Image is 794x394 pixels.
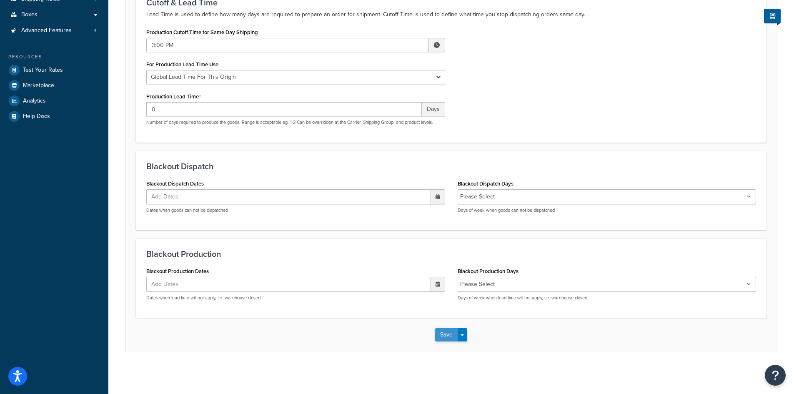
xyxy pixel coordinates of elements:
[6,109,102,124] a: Help Docs
[23,82,54,89] span: Marketplace
[23,113,50,120] span: Help Docs
[460,191,495,203] li: Please Select
[23,67,63,74] span: Test Your Rates
[146,119,445,125] p: Number of days required to produce the goods. Range is acceptable eg. 1-2 Can be overridden at th...
[458,181,513,187] label: Blackout Dispatch Days
[146,268,209,274] label: Blackout Production Dates
[458,268,518,274] label: Blackout Production Days
[146,295,445,301] p: Dates when lead time will not apply, i.e. warehouse closed
[460,279,495,290] li: Please Select
[146,207,445,213] p: Dates when goods can not be dispatched
[435,328,458,341] button: Save
[6,93,102,108] a: Analytics
[146,249,756,258] h3: Blackout Production
[23,98,46,105] span: Analytics
[6,23,102,38] li: Advanced Features
[146,181,204,187] label: Blackout Dispatch Dates
[765,365,786,386] button: Open Resource Center
[146,61,218,68] label: For Production Lead Time Use
[6,78,102,93] a: Marketplace
[146,29,258,35] label: Production Cutoff Time for Same Day Shipping
[6,7,102,23] a: Boxes
[149,277,189,291] span: Add Dates
[458,207,756,213] p: Days of week when goods can not be dispatched
[146,162,756,171] h3: Blackout Dispatch
[458,295,756,301] p: Days of week when lead time will not apply, i.e. warehouse closed
[21,11,38,18] span: Boxes
[146,10,756,20] p: Lead Time is used to define how many days are required to prepare an order for shipment. Cutoff T...
[6,63,102,78] a: Test Your Rates
[6,23,102,38] a: Advanced Features4
[149,190,189,204] span: Add Dates
[146,93,201,100] label: Production Lead Time
[21,27,72,34] span: Advanced Features
[422,102,445,116] span: Days
[94,27,97,34] span: 4
[764,9,781,23] button: Show Help Docs
[6,53,102,60] div: Resources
